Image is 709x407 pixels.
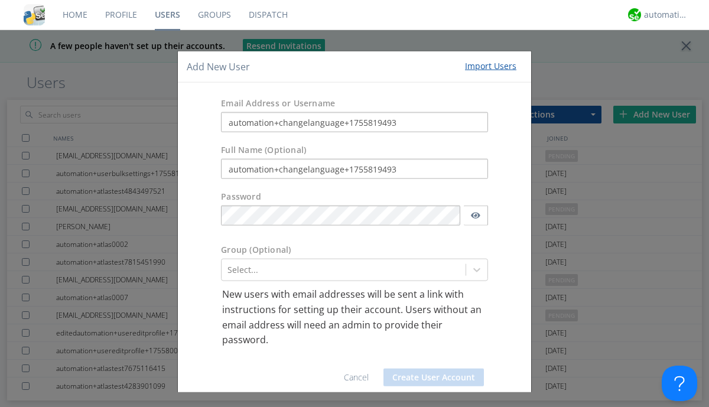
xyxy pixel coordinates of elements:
[221,159,488,179] input: Julie Appleseed
[628,8,641,21] img: d2d01cd9b4174d08988066c6d424eccd
[644,9,688,21] div: automation+atlas
[465,60,516,71] div: Import Users
[221,244,291,256] label: Group (Optional)
[221,97,335,109] label: Email Address or Username
[222,287,487,347] p: New users with email addresses will be sent a link with instructions for setting up their account...
[221,144,306,156] label: Full Name (Optional)
[221,191,261,203] label: Password
[221,112,488,132] input: e.g. email@address.com, Housekeeping1
[344,371,369,382] a: Cancel
[187,60,250,73] h4: Add New User
[383,368,484,386] button: Create User Account
[24,4,45,25] img: cddb5a64eb264b2086981ab96f4c1ba7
